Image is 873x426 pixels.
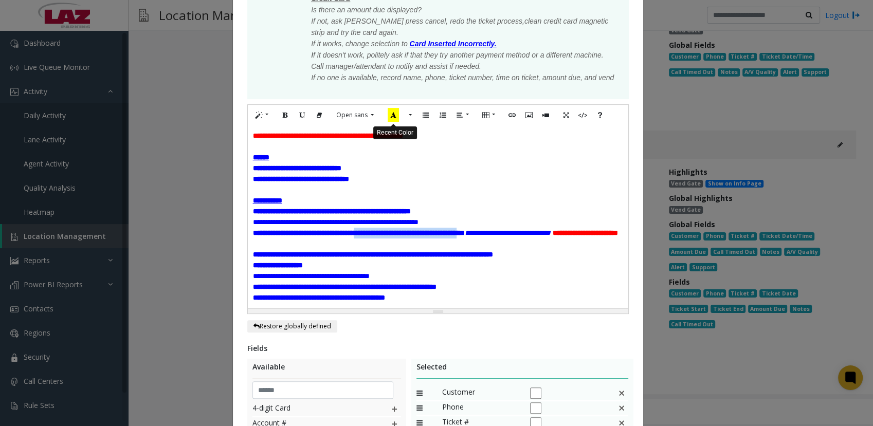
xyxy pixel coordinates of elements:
button: Paragraph [451,107,475,123]
span: If no one is available, record name, phone, ticket number, time on ticket, amount due, and vend [311,73,614,82]
img: plusIcon.svg [390,402,398,416]
span: Phone [442,401,519,415]
div: Resize [248,309,628,313]
button: Unordered list (CTRL+SHIFT+NUM7) [417,107,434,123]
span: Open sans [336,110,368,119]
button: Recent Color [382,107,405,123]
button: Full Screen [557,107,575,123]
span: I [311,51,313,59]
button: Restore globally defined [247,320,337,332]
button: Help [591,107,609,123]
button: Bold (CTRL+B) [277,107,294,123]
button: Code View [574,107,592,123]
span: f it doesn't work, politely ask if that they try another payment method or a different machine. [313,51,604,59]
button: Style [250,107,274,123]
span: clean credit card magnetic strip and try the card again. [311,17,608,36]
button: Link (CTRL+K) [503,107,521,123]
button: Table [477,107,501,123]
img: false [617,401,626,415]
button: Font Family [331,107,379,123]
button: Underline (CTRL+U) [294,107,311,123]
button: Ordered list (CTRL+SHIFT+NUM8) [434,107,451,123]
button: Remove Font Style (CTRL+\) [311,107,328,123]
button: Picture [520,107,538,123]
span: 4-digit Card [252,402,369,416]
span: Customer [442,386,519,400]
div: Fields [247,343,629,354]
span: Call manager/attendant to notify and assist if needed. [311,62,481,70]
button: Video [537,107,555,123]
div: Selected [416,361,629,379]
div: Recent Color [373,126,417,139]
span: Card Inserted Incorrectly. [409,40,496,48]
button: More Color [404,107,414,123]
span: If it works, change selection to [311,40,408,48]
div: Available [252,361,401,379]
img: false [617,386,626,400]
